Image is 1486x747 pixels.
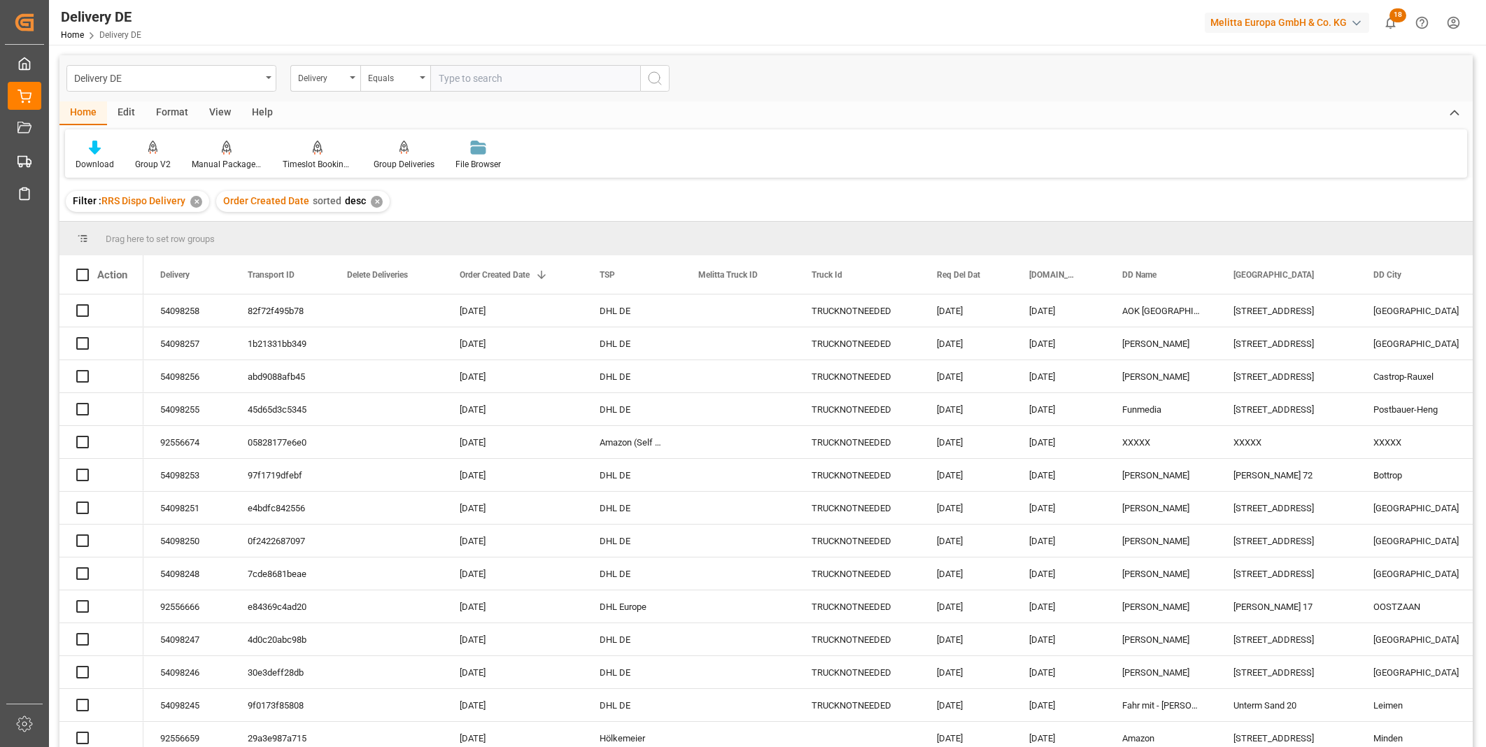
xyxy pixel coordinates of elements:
div: Download [76,158,114,171]
div: Leimen [1357,689,1482,721]
div: [DATE] [1012,294,1105,327]
div: 54098251 [143,492,231,524]
div: 1b21331bb349 [231,327,330,360]
div: [DATE] [443,557,583,590]
span: desc [345,195,366,206]
span: Filter : [73,195,101,206]
div: File Browser [455,158,501,171]
span: 18 [1389,8,1406,22]
div: [DATE] [920,459,1012,491]
div: TRUCKNOTNEEDED [795,557,920,590]
div: [STREET_ADDRESS] [1217,360,1357,392]
div: [GEOGRAPHIC_DATA] [1357,492,1482,524]
span: RRS Dispo Delivery [101,195,185,206]
div: Action [97,269,127,281]
div: 9f0173f85808 [231,689,330,721]
span: TSP [600,270,615,280]
div: TRUCKNOTNEEDED [795,327,920,360]
div: View [199,101,241,125]
div: Help [241,101,283,125]
div: TRUCKNOTNEEDED [795,689,920,721]
div: Press SPACE to select this row. [59,459,143,492]
div: TRUCKNOTNEEDED [795,294,920,327]
span: DD City [1373,270,1401,280]
div: Press SPACE to select this row. [59,360,143,393]
div: DHL DE [583,656,681,688]
div: [GEOGRAPHIC_DATA] [1357,623,1482,655]
div: [DATE] [1012,557,1105,590]
div: [PERSON_NAME] [1105,492,1217,524]
button: open menu [66,65,276,92]
div: 54098253 [143,459,231,491]
div: OOSTZAAN [1357,590,1482,622]
div: DHL DE [583,492,681,524]
div: Fahr mit - [PERSON_NAME] Reisen GmbH [1105,689,1217,721]
span: Drag here to set row groups [106,234,215,244]
div: Press SPACE to select this row. [59,590,143,623]
div: Press SPACE to select this row. [59,623,143,656]
span: Order Created Date [223,195,309,206]
div: [DATE] [443,656,583,688]
div: ✕ [190,196,202,208]
div: 54098250 [143,525,231,557]
div: TRUCKNOTNEEDED [795,525,920,557]
div: XXXXX [1357,426,1482,458]
div: [DATE] [443,327,583,360]
div: 4d0c20abc98b [231,623,330,655]
span: [GEOGRAPHIC_DATA] [1233,270,1314,280]
div: [DATE] [443,689,583,721]
div: [DATE] [443,459,583,491]
div: [PERSON_NAME] [1105,525,1217,557]
div: [PERSON_NAME] [1105,623,1217,655]
div: DHL Europe [583,590,681,622]
div: e4bdfc842556 [231,492,330,524]
div: [DATE] [1012,360,1105,392]
div: TRUCKNOTNEEDED [795,459,920,491]
div: [STREET_ADDRESS] [1217,294,1357,327]
div: [GEOGRAPHIC_DATA] [1357,557,1482,590]
div: DHL DE [583,327,681,360]
div: XXXXX [1105,426,1217,458]
div: [DATE] [920,525,1012,557]
div: [DATE] [443,623,583,655]
div: 54098247 [143,623,231,655]
div: 54098257 [143,327,231,360]
div: [STREET_ADDRESS] [1217,623,1357,655]
button: open menu [360,65,430,92]
div: [DATE] [443,393,583,425]
div: [DATE] [920,590,1012,622]
span: Melitta Truck ID [698,270,758,280]
div: [DATE] [920,656,1012,688]
div: Bottrop [1357,459,1482,491]
a: Home [61,30,84,40]
div: [DATE] [1012,525,1105,557]
div: [DATE] [920,623,1012,655]
div: [DATE] [1012,459,1105,491]
div: Home [59,101,107,125]
div: DHL DE [583,525,681,557]
span: [DOMAIN_NAME] Dat [1029,270,1076,280]
div: [DATE] [920,426,1012,458]
div: 54098256 [143,360,231,392]
div: [PERSON_NAME] [1105,459,1217,491]
div: 54098246 [143,656,231,688]
div: ✕ [371,196,383,208]
div: Press SPACE to select this row. [59,557,143,590]
span: Delete Deliveries [347,270,408,280]
div: [DATE] [1012,623,1105,655]
div: 92556674 [143,426,231,458]
div: 05828177e6e0 [231,426,330,458]
div: DHL DE [583,623,681,655]
div: [DATE] [1012,327,1105,360]
button: show 18 new notifications [1375,7,1406,38]
div: 54098255 [143,393,231,425]
div: Postbauer-Heng [1357,393,1482,425]
div: DHL DE [583,689,681,721]
div: Delivery [298,69,346,85]
div: [PERSON_NAME] [1105,557,1217,590]
div: Press SPACE to select this row. [59,393,143,426]
div: 82f72f495b78 [231,294,330,327]
div: [PERSON_NAME] 17 [1217,590,1357,622]
div: TRUCKNOTNEEDED [795,656,920,688]
div: [DATE] [443,590,583,622]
